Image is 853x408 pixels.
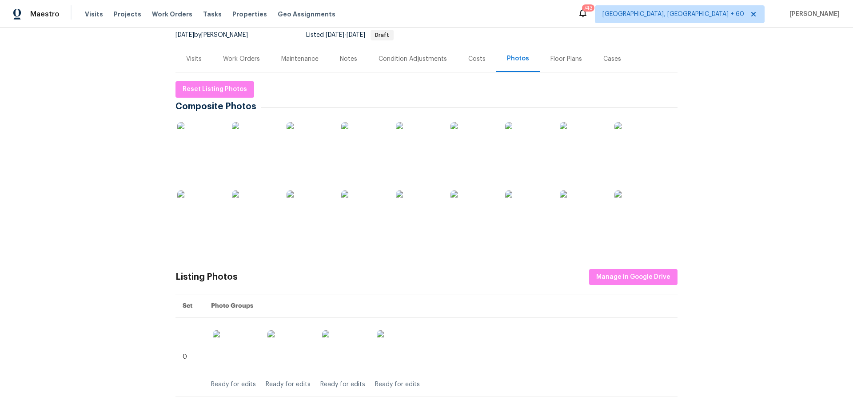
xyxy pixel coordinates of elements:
[584,4,593,12] div: 743
[175,318,204,396] td: 0
[306,32,394,38] span: Listed
[203,11,222,17] span: Tasks
[175,273,238,281] div: Listing Photos
[175,81,254,98] button: Reset Listing Photos
[204,294,678,318] th: Photo Groups
[211,380,256,389] div: Ready for edits
[30,10,60,19] span: Maestro
[507,54,529,63] div: Photos
[340,55,357,63] div: Notes
[114,10,141,19] span: Projects
[232,10,267,19] span: Properties
[281,55,319,63] div: Maintenance
[468,55,486,63] div: Costs
[347,32,365,38] span: [DATE]
[175,102,261,111] span: Composite Photos
[175,32,194,38] span: [DATE]
[326,32,365,38] span: -
[278,10,335,19] span: Geo Assignments
[175,294,204,318] th: Set
[786,10,840,19] span: [PERSON_NAME]
[186,55,202,63] div: Visits
[175,30,259,40] div: by [PERSON_NAME]
[589,269,678,285] button: Manage in Google Drive
[183,84,247,95] span: Reset Listing Photos
[371,32,393,38] span: Draft
[85,10,103,19] span: Visits
[375,380,420,389] div: Ready for edits
[602,10,744,19] span: [GEOGRAPHIC_DATA], [GEOGRAPHIC_DATA] + 60
[320,380,365,389] div: Ready for edits
[603,55,621,63] div: Cases
[152,10,192,19] span: Work Orders
[596,272,670,283] span: Manage in Google Drive
[379,55,447,63] div: Condition Adjustments
[223,55,260,63] div: Work Orders
[266,380,311,389] div: Ready for edits
[326,32,344,38] span: [DATE]
[550,55,582,63] div: Floor Plans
